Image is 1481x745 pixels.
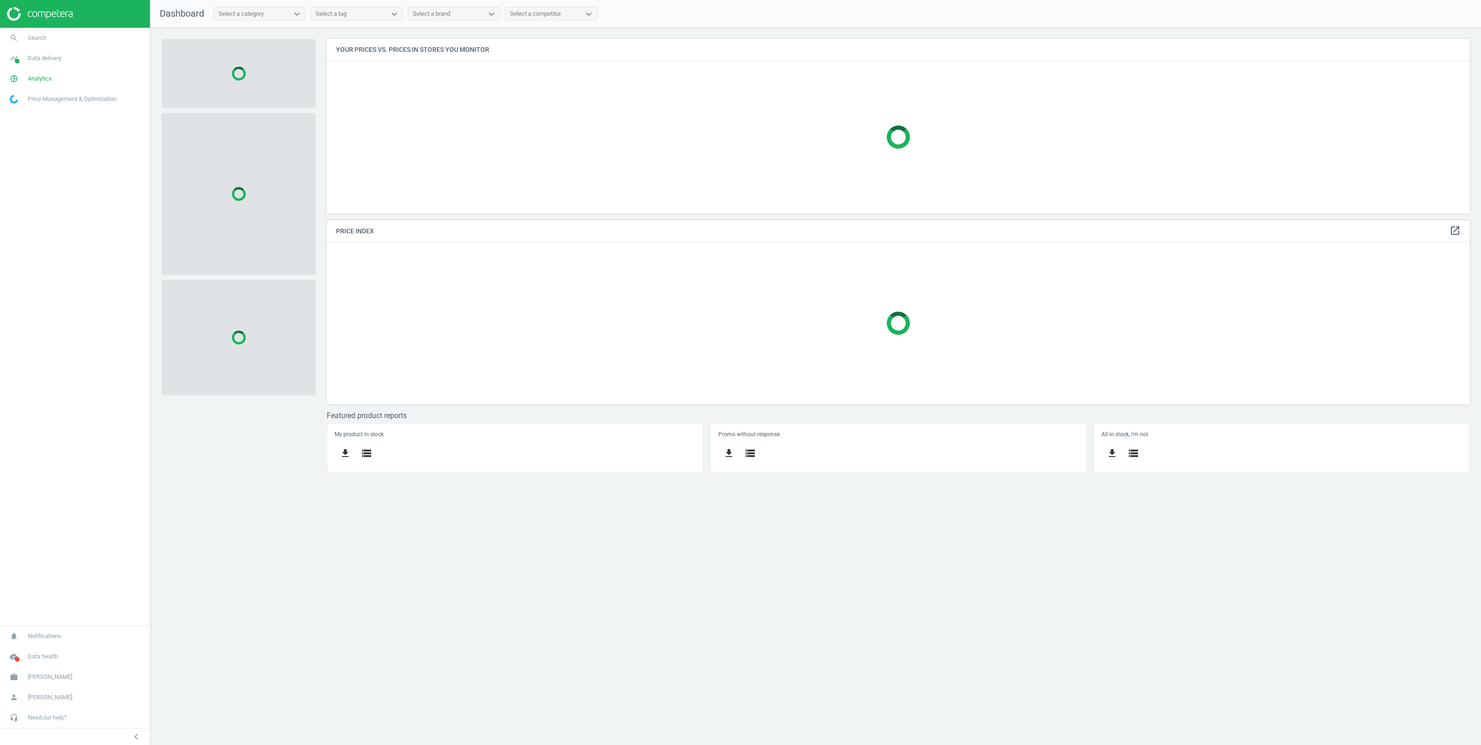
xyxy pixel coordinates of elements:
[28,54,62,63] span: Data delivery
[723,448,734,459] i: get_app
[28,652,58,661] span: Data health
[28,75,52,83] span: Analytics
[718,431,1079,438] h5: Promo without response
[1107,448,1118,459] i: get_app
[1101,443,1123,464] button: get_app
[740,443,761,464] button: storage
[340,448,351,459] i: get_app
[5,70,23,88] i: pie_chart_outlined
[124,731,148,743] button: chevron_left
[1123,443,1144,464] button: storage
[5,689,23,706] i: person
[28,34,46,42] span: Search
[5,709,23,726] i: headset_mic
[1450,225,1461,236] i: open_in_new
[745,448,756,459] i: storage
[131,731,142,742] i: chevron_left
[5,668,23,686] i: work
[5,627,23,645] i: notifications
[1101,431,1462,438] h5: All in stock, i'm not
[335,443,356,464] button: get_app
[28,673,72,681] span: [PERSON_NAME]
[361,448,372,459] i: storage
[28,714,67,722] span: Need our help?
[7,7,73,21] img: ajHJNr6hYgQAAAAASUVORK5CYII=
[5,648,23,665] i: cloud_done
[5,29,23,47] i: search
[327,411,1470,420] h3: Featured product reports
[218,10,264,18] div: Select a category
[510,10,561,18] div: Select a competitor
[316,10,347,18] div: Select a tag
[327,39,1470,61] h4: Your prices vs. prices in stores you monitor
[5,50,23,67] i: timeline
[28,95,117,103] span: Price Management & Optimization
[10,95,18,104] img: wGWNvw8QSZomAAAAABJRU5ErkJggg==
[160,8,204,19] span: Dashboard
[413,10,450,18] div: Select a brand
[1128,448,1139,459] i: storage
[28,693,72,701] span: [PERSON_NAME]
[356,443,377,464] button: storage
[28,632,61,640] span: Notifications
[718,443,740,464] button: get_app
[327,220,1470,242] h4: Price Index
[335,431,695,438] h5: My product in stock
[1450,225,1461,237] a: open_in_new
